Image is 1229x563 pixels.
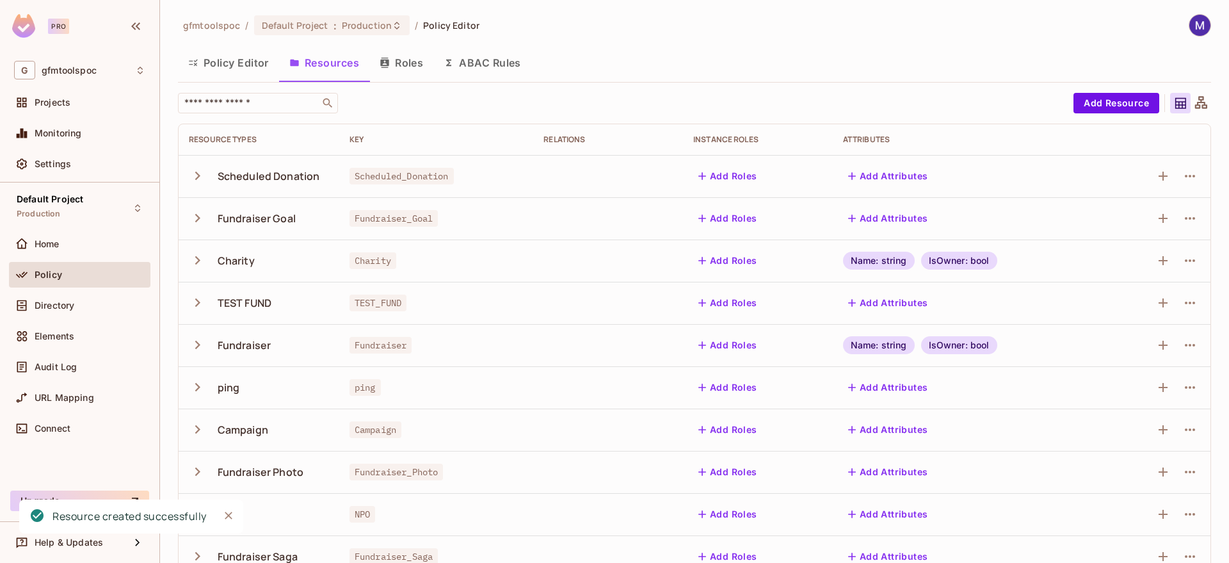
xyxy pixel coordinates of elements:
button: Add Resource [1073,93,1159,113]
button: Add Attributes [843,293,933,313]
span: Campaign [349,421,401,438]
span: NPO [349,506,375,523]
span: Default Project [262,19,328,31]
span: ping [349,379,381,396]
span: Fundraiser_Goal [349,210,438,227]
div: Key [349,135,523,145]
span: Settings [35,159,71,169]
span: Fundraiser [349,337,412,354]
div: Fundraiser Photo [218,465,303,479]
button: Add Roles [693,462,762,482]
div: Attributes [843,135,1095,145]
button: Add Roles [693,420,762,440]
span: Policy [35,270,62,280]
button: Add Roles [693,377,762,398]
span: Scheduled_Donation [349,168,454,184]
li: / [415,19,418,31]
div: Name: string [843,252,915,270]
div: Instance roles [693,135,823,145]
span: Charity [349,252,396,269]
span: Directory [35,300,74,311]
div: Pro [48,19,69,34]
div: TEST FUND [218,296,271,310]
img: SReyMgAAAABJRU5ErkJggg== [12,14,35,38]
button: Add Attributes [843,504,933,525]
span: Projects [35,97,70,108]
div: Campaign [218,423,268,437]
li: / [245,19,248,31]
button: Add Roles [693,293,762,313]
span: Policy Editor [423,19,479,31]
button: Add Roles [693,166,762,186]
div: Charity [218,254,255,268]
span: Audit Log [35,362,77,372]
button: Add Roles [693,208,762,229]
span: : [333,20,337,31]
button: Add Roles [693,335,762,355]
span: Elements [35,331,74,341]
div: Name: string [843,336,915,354]
span: Connect [35,423,70,434]
span: Production [17,209,61,219]
span: Production [342,19,392,31]
span: TEST_FUND [349,295,406,311]
button: Close [219,506,238,525]
span: G [14,61,35,79]
div: Scheduled Donation [218,169,320,183]
button: Add Attributes [843,166,933,186]
span: URL Mapping [35,393,94,403]
div: ping [218,380,240,395]
div: Resource created successfully [52,509,207,525]
img: Martin Gorostegui [1189,15,1210,36]
span: Default Project [17,194,83,204]
span: Fundraiser_Photo [349,464,443,480]
button: Resources [279,47,369,79]
div: IsOwner: bool [921,252,997,270]
div: Fundraiser Goal [218,211,296,225]
button: Add Attributes [843,208,933,229]
div: Resource Types [189,135,329,145]
button: Add Attributes [843,420,933,440]
button: Add Attributes [843,377,933,398]
span: the active workspace [183,19,240,31]
button: Add Attributes [843,462,933,482]
span: Monitoring [35,128,82,138]
button: Add Roles [693,250,762,271]
div: Relations [543,135,673,145]
div: Fundraiser [218,338,271,352]
button: Add Roles [693,504,762,525]
div: IsOwner: bool [921,336,997,354]
button: Policy Editor [178,47,279,79]
button: ABAC Rules [433,47,531,79]
span: Home [35,239,60,249]
span: Workspace: gfmtoolspoc [42,65,97,76]
button: Roles [369,47,433,79]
